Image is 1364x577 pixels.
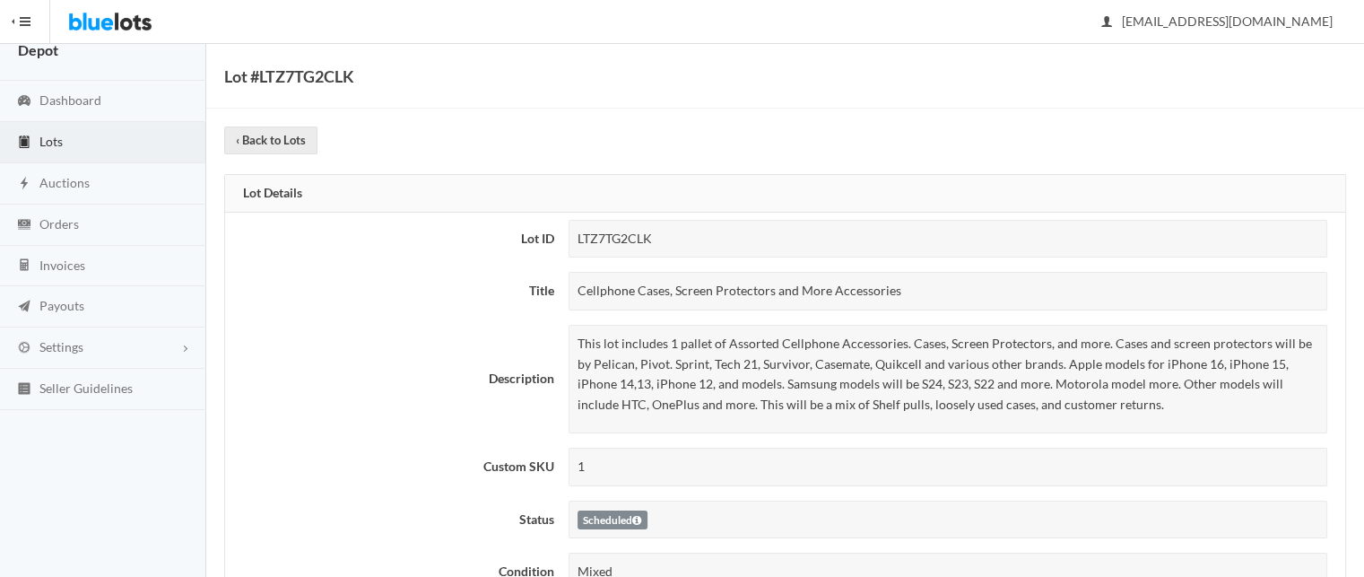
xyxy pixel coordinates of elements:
th: Description [225,318,561,441]
ion-icon: flash [15,176,33,193]
ion-icon: calculator [15,258,33,275]
div: 1 [569,448,1327,486]
ion-icon: clipboard [15,135,33,152]
ion-icon: list box [15,381,33,398]
span: Settings [39,339,83,354]
label: Scheduled [578,511,647,530]
span: Seller Guidelines [39,380,133,396]
div: Cellphone Cases, Screen Protectors and More Accessories [569,272,1327,310]
th: Custom SKU [225,441,561,494]
ion-icon: person [1098,14,1116,31]
ion-icon: cash [15,217,33,234]
span: Payouts [39,298,84,313]
h1: Lot #LTZ7TG2CLK [224,63,354,90]
strong: [US_STATE] Wholesale Depot [18,17,164,58]
ion-icon: cog [15,340,33,357]
th: Title [225,265,561,318]
th: Status [225,494,561,546]
span: Dashboard [39,92,101,108]
div: Lot Details [225,175,1345,213]
span: [EMAIL_ADDRESS][DOMAIN_NAME] [1102,13,1333,29]
span: Lots [39,134,63,149]
div: LTZ7TG2CLK [569,220,1327,258]
ion-icon: paper plane [15,299,33,316]
span: Orders [39,216,79,232]
p: This lot includes 1 pallet of Assorted Cellphone Accessories. Cases, Screen Protectors, and more.... [578,334,1318,415]
th: Lot ID [225,213,561,266]
span: Invoices [39,258,85,273]
a: ‹ Back to Lots [224,127,317,154]
span: Auctions [39,175,90,190]
ion-icon: speedometer [15,93,33,110]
